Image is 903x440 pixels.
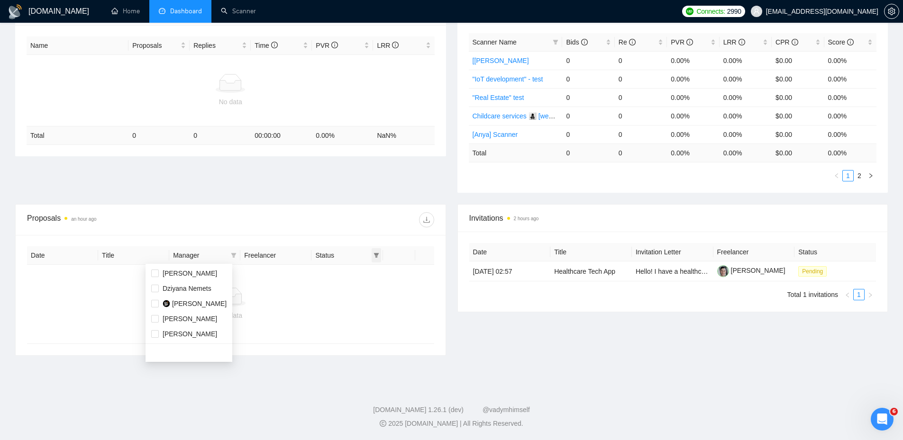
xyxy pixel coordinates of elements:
td: 0.00% [720,125,772,144]
span: 2990 [727,6,741,17]
span: setting [885,8,899,15]
td: 0.00% [720,107,772,125]
span: info-circle [581,39,588,45]
th: Title [98,246,169,265]
span: [PERSON_NAME] [163,269,217,277]
li: Next Page [865,289,876,300]
span: info-circle [792,39,798,45]
span: PVR [671,38,693,46]
div: Proposals [27,212,230,227]
span: [PERSON_NAME] [163,330,217,338]
span: download [420,216,434,224]
td: 0 [562,107,614,125]
td: 0 [562,125,614,144]
span: filter [372,248,381,262]
span: filter [229,248,238,262]
span: info-circle [847,39,854,45]
span: Bids [566,38,587,46]
td: 0.00% [667,70,719,88]
span: Dziyana Nemets [163,285,211,292]
a: [DOMAIN_NAME] 1.26.1 (dev) [373,406,464,413]
button: right [865,289,876,300]
span: right [867,292,873,298]
th: Date [27,246,98,265]
span: Pending [798,266,827,277]
td: 0 [615,125,667,144]
li: Total 1 invitations [787,289,838,300]
time: an hour ago [71,216,96,222]
td: 0.00% [824,88,876,107]
td: NaN % [373,126,434,145]
th: Invitation Letter [632,243,713,261]
span: Replies [193,40,240,51]
td: 0 [562,51,614,70]
span: right [868,173,874,179]
span: Time [255,42,277,49]
span: [PERSON_NAME] [163,315,217,323]
span: info-circle [392,42,399,48]
img: 0HZm5+FzCBguwLTpFOMAAAAASUVORK5CYII= [163,300,170,307]
td: 0.00% [824,125,876,144]
a: setting [884,8,899,15]
button: right [865,170,876,181]
td: 00:00:00 [251,126,312,145]
span: Manager [173,250,227,260]
td: Total [469,144,563,162]
img: logo [8,4,23,19]
td: $0.00 [772,70,824,88]
a: Pending [798,267,830,275]
span: Scanner Name [473,38,517,46]
span: 6 [890,408,898,415]
li: 1 [853,289,865,300]
td: 0 [562,70,614,88]
td: 0.00% [667,125,719,144]
td: 0.00 % [824,144,876,162]
a: homeHome [111,7,140,15]
th: Status [794,243,876,261]
td: 0 [615,88,667,107]
td: 0.00 % [667,144,719,162]
li: 1 [842,170,854,181]
td: 0 [128,126,190,145]
li: Previous Page [831,170,842,181]
span: dashboard [159,8,165,14]
span: copyright [380,420,386,427]
td: $ 0.00 [772,144,824,162]
a: @vadymhimself [483,406,530,413]
span: LRR [377,42,399,49]
th: Replies [190,36,251,55]
button: download [419,212,434,227]
div: 2025 [DOMAIN_NAME] | All Rights Reserved. [8,419,895,429]
span: Dashboard [170,7,202,15]
span: [PERSON_NAME] [172,300,227,307]
span: user [753,8,760,15]
td: 0.00 % [312,126,373,145]
th: Freelancer [713,243,795,261]
a: [Anya] Scanner [473,131,518,138]
span: filter [553,39,558,45]
li: Previous Page [842,289,853,300]
th: Proposals [128,36,190,55]
td: 0.00% [824,70,876,88]
a: [[PERSON_NAME] [473,57,529,64]
div: No data [35,310,427,321]
span: left [834,173,839,179]
td: 0.00% [720,70,772,88]
time: 2 hours ago [514,216,539,221]
a: 1 [854,289,864,300]
span: PVR [316,42,338,49]
a: Healthcare Tech App [554,268,615,275]
td: 0 [190,126,251,145]
td: Healthcare Tech App [550,261,632,281]
td: 0.00% [667,107,719,125]
button: setting [884,4,899,19]
span: info-circle [739,39,745,45]
span: Proposals [132,40,179,51]
span: info-circle [629,39,636,45]
span: Status [315,250,369,260]
th: Manager [169,246,240,265]
a: Childcare services 👩‍👧‍👦 [weekdays] [473,112,572,120]
td: 0 [615,144,667,162]
span: Score [828,38,854,46]
td: 0 [615,70,667,88]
